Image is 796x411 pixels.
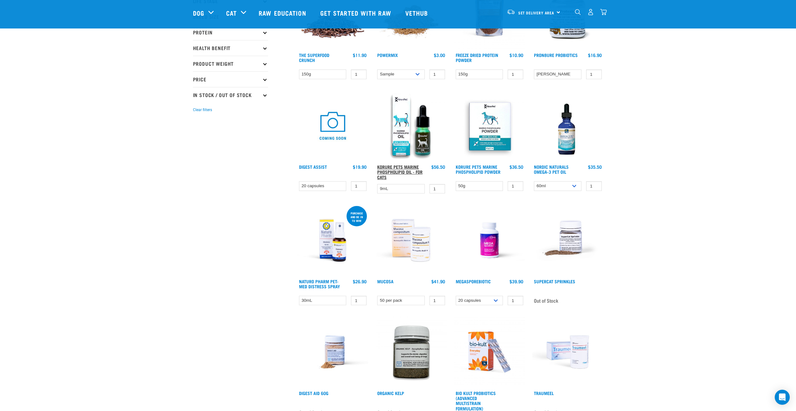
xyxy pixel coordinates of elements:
p: In Stock / Out Of Stock [193,87,268,103]
a: Vethub [399,0,436,25]
img: POWDER01 65ae0065 919d 4332 9357 5d1113de9ef1 1024x1024 [454,90,525,162]
input: 1 [586,69,602,79]
a: Digest Assist [299,166,327,168]
a: Organic Kelp [377,392,404,394]
div: $36.50 [510,164,523,169]
img: 2023 AUG RE Product1724 [454,316,525,388]
img: Plastic Container of SuperCat Sprinkles With Product Shown Outside Of The Bottle [532,205,603,276]
img: RE Product Shoot 2023 Nov8644 [532,316,603,388]
p: Price [193,71,268,87]
a: ProN8ure Probiotics [534,54,578,56]
a: Supercat Sprinkles [534,280,575,282]
img: home-icon-1@2x.png [575,9,581,15]
a: Get started with Raw [314,0,399,25]
img: Cat MP Oilsmaller 1024x1024 [376,90,447,162]
div: $10.90 [510,53,523,58]
input: 1 [351,181,367,191]
img: user.png [587,9,594,15]
div: $11.90 [353,53,367,58]
div: Open Intercom Messenger [775,390,790,405]
input: 1 [586,181,602,191]
div: $41.90 [431,279,445,284]
img: home-icon@2x.png [600,9,607,15]
div: $39.90 [510,279,523,284]
img: Bottle Of 60ml Omega3 For Pets [532,90,603,162]
p: Protein [193,24,268,40]
a: Korure Pets Marine Phospholipid Oil - for Cats [377,166,423,178]
div: $16.90 [588,53,602,58]
a: Cat [226,8,237,18]
input: 1 [429,69,445,79]
div: $56.50 [431,164,445,169]
button: Clear filters [193,107,212,113]
p: Product Weight [193,56,268,71]
input: 1 [429,296,445,306]
a: Naturo Pharm Pet-Med Distress Spray [299,280,340,287]
a: Traumeel [534,392,554,394]
a: Freeze Dried Protein Powder [456,54,498,61]
p: Health Benefit [193,40,268,56]
div: $26.90 [353,279,367,284]
input: 1 [429,184,445,194]
a: Bio Kult Probiotics (Advanced Multistrain Formulation) [456,392,496,409]
div: $35.50 [588,164,602,169]
a: Raw Education [252,0,314,25]
a: The Superfood Crunch [299,54,329,61]
a: Korure Pets Marine Phospholipid Powder [456,166,500,173]
a: Powermix [377,54,398,56]
input: 1 [351,69,367,79]
a: MegaSporeBiotic [456,280,491,282]
div: $3.00 [434,53,445,58]
img: Raw Essentials Mega Spore Biotic Probiotic For Dogs [454,205,525,276]
input: 1 [508,181,523,191]
input: 1 [508,69,523,79]
img: van-moving.png [507,9,515,15]
input: 1 [351,296,367,306]
div: Purchase and be in to win! [347,208,367,225]
input: 1 [508,296,523,306]
img: RE Product Shoot 2023 Nov8652 [376,205,447,276]
span: Out of Stock [534,296,558,305]
a: Nordic Naturals Omega-3 Pet Oil [534,166,569,173]
img: COMING SOON [297,90,368,162]
img: RE Product Shoot 2023 Nov8635 [297,205,368,276]
a: Dog [193,8,204,18]
img: 10870 [376,316,447,388]
a: Mucosa [377,280,393,282]
a: Digest Aid 60g [299,392,328,394]
div: $19.90 [353,164,367,169]
span: Set Delivery Area [518,12,555,14]
img: Raw Essentials Digest Aid Pet Supplement [297,316,368,388]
